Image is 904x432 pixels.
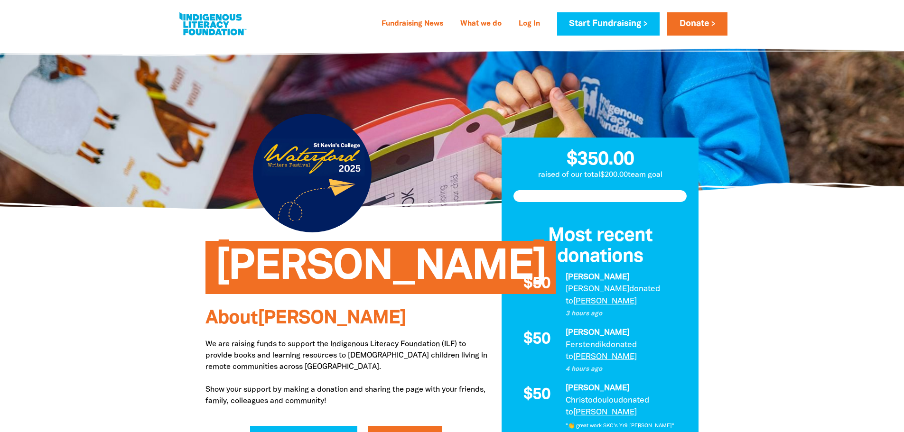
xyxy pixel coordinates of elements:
[566,397,618,404] em: Christodoulou
[566,329,629,336] em: [PERSON_NAME]
[205,339,487,407] p: We are raising funds to support the Indigenous Literacy Foundation (ILF) to provide books and lea...
[376,17,449,32] a: Fundraising News
[215,248,547,294] span: [PERSON_NAME]
[566,285,629,293] em: [PERSON_NAME]
[566,285,660,305] span: donated to
[523,276,550,292] span: $50
[566,385,629,392] em: [PERSON_NAME]
[566,274,629,281] em: [PERSON_NAME]
[566,341,606,349] em: Ferstendik
[513,17,546,32] a: Log In
[566,309,687,319] p: 3 hours ago
[557,12,660,36] a: Start Fundraising
[205,310,406,327] span: About [PERSON_NAME]
[523,387,550,403] span: $50
[573,353,637,360] a: [PERSON_NAME]
[566,365,687,374] p: 4 hours ago
[567,151,634,168] span: $350.00
[513,226,687,267] h3: Most recent donations
[523,331,550,348] span: $50
[502,169,699,181] p: raised of our total $200.00 team goal
[455,17,507,32] a: What we do
[573,409,637,416] a: [PERSON_NAME]
[566,423,674,428] em: "👏 great work SKC’s Yr9 [PERSON_NAME]"
[667,12,727,36] a: Donate
[573,298,637,305] a: [PERSON_NAME]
